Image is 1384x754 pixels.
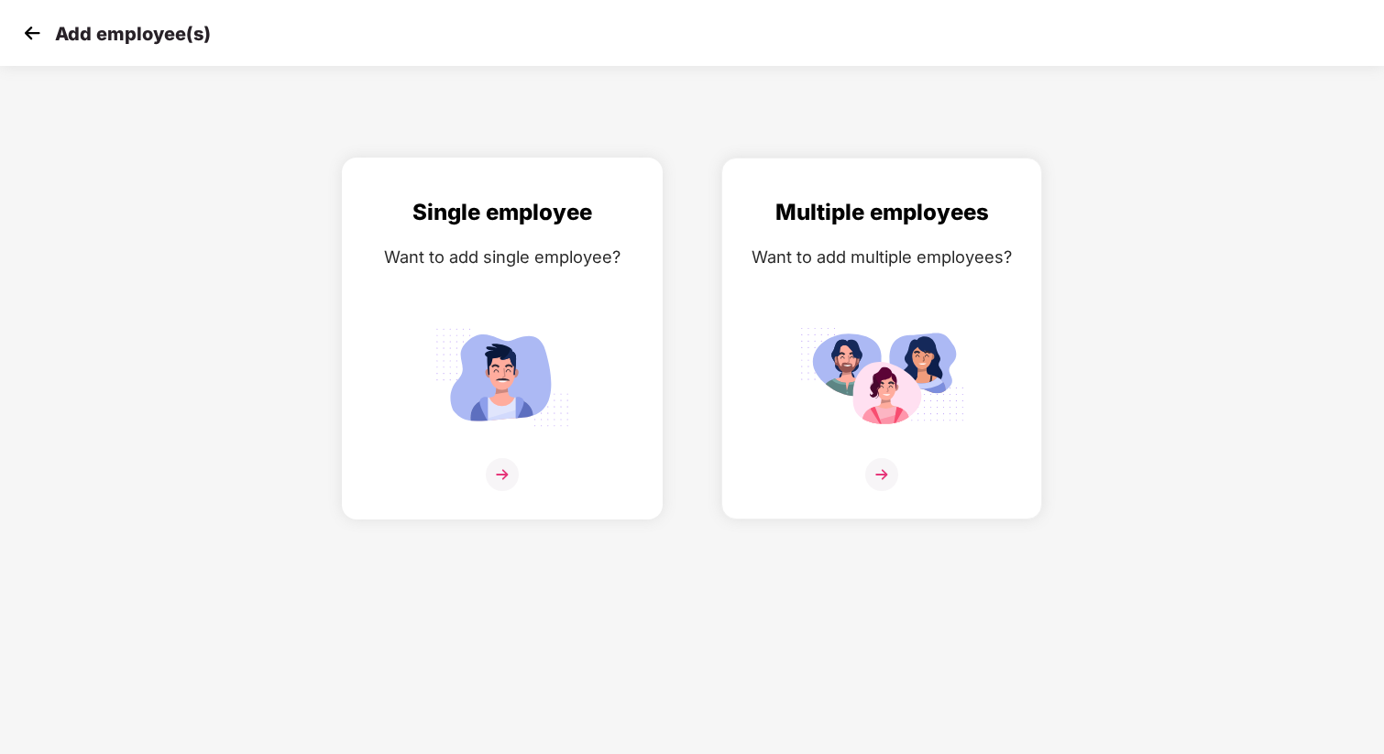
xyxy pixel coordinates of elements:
[741,195,1023,230] div: Multiple employees
[741,244,1023,270] div: Want to add multiple employees?
[361,244,643,270] div: Want to add single employee?
[55,23,211,45] p: Add employee(s)
[18,19,46,47] img: svg+xml;base64,PHN2ZyB4bWxucz0iaHR0cDovL3d3dy53My5vcmcvMjAwMC9zdmciIHdpZHRoPSIzMCIgaGVpZ2h0PSIzMC...
[865,458,898,491] img: svg+xml;base64,PHN2ZyB4bWxucz0iaHR0cDovL3d3dy53My5vcmcvMjAwMC9zdmciIHdpZHRoPSIzNiIgaGVpZ2h0PSIzNi...
[486,458,519,491] img: svg+xml;base64,PHN2ZyB4bWxucz0iaHR0cDovL3d3dy53My5vcmcvMjAwMC9zdmciIHdpZHRoPSIzNiIgaGVpZ2h0PSIzNi...
[799,320,964,434] img: svg+xml;base64,PHN2ZyB4bWxucz0iaHR0cDovL3d3dy53My5vcmcvMjAwMC9zdmciIGlkPSJNdWx0aXBsZV9lbXBsb3llZS...
[361,195,643,230] div: Single employee
[420,320,585,434] img: svg+xml;base64,PHN2ZyB4bWxucz0iaHR0cDovL3d3dy53My5vcmcvMjAwMC9zdmciIGlkPSJTaW5nbGVfZW1wbG95ZWUiIH...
